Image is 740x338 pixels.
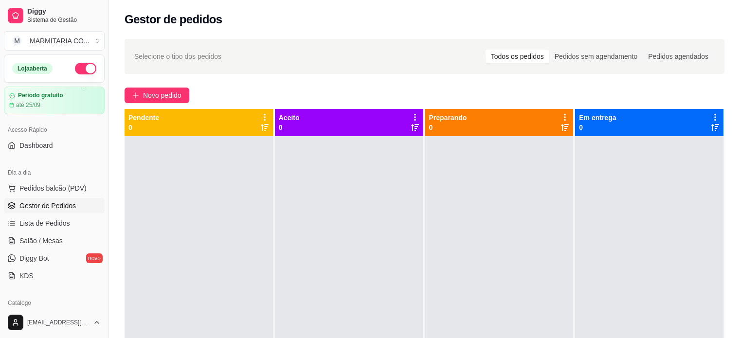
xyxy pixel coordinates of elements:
button: Alterar Status [75,63,96,74]
button: [EMAIL_ADDRESS][DOMAIN_NAME] [4,311,105,334]
button: Select a team [4,31,105,51]
article: Período gratuito [18,92,63,99]
div: Catálogo [4,295,105,311]
button: Novo pedido [125,88,189,103]
p: 0 [579,123,616,132]
span: Diggy Bot [19,253,49,263]
a: Gestor de Pedidos [4,198,105,213]
p: Aceito [279,113,300,123]
span: plus [132,92,139,99]
span: Salão / Mesas [19,236,63,246]
p: Pendente [128,113,159,123]
a: Diggy Botnovo [4,250,105,266]
p: 0 [279,123,300,132]
article: até 25/09 [16,101,40,109]
span: Selecione o tipo dos pedidos [134,51,221,62]
h2: Gestor de pedidos [125,12,222,27]
span: KDS [19,271,34,281]
div: Acesso Rápido [4,122,105,138]
span: Lista de Pedidos [19,218,70,228]
div: Todos os pedidos [486,50,549,63]
span: M [12,36,22,46]
a: KDS [4,268,105,284]
span: Novo pedido [143,90,181,101]
p: Preparando [429,113,467,123]
a: Salão / Mesas [4,233,105,249]
div: Loja aberta [12,63,53,74]
div: Pedidos sem agendamento [549,50,643,63]
span: Diggy [27,7,101,16]
a: Lista de Pedidos [4,215,105,231]
div: Dia a dia [4,165,105,180]
div: MARMITARIA CO ... [30,36,90,46]
p: 0 [429,123,467,132]
span: Sistema de Gestão [27,16,101,24]
a: Período gratuitoaté 25/09 [4,87,105,114]
p: 0 [128,123,159,132]
a: Dashboard [4,138,105,153]
button: Pedidos balcão (PDV) [4,180,105,196]
div: Pedidos agendados [643,50,714,63]
span: Pedidos balcão (PDV) [19,183,87,193]
span: [EMAIL_ADDRESS][DOMAIN_NAME] [27,319,89,326]
a: DiggySistema de Gestão [4,4,105,27]
p: Em entrega [579,113,616,123]
span: Dashboard [19,141,53,150]
span: Gestor de Pedidos [19,201,76,211]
